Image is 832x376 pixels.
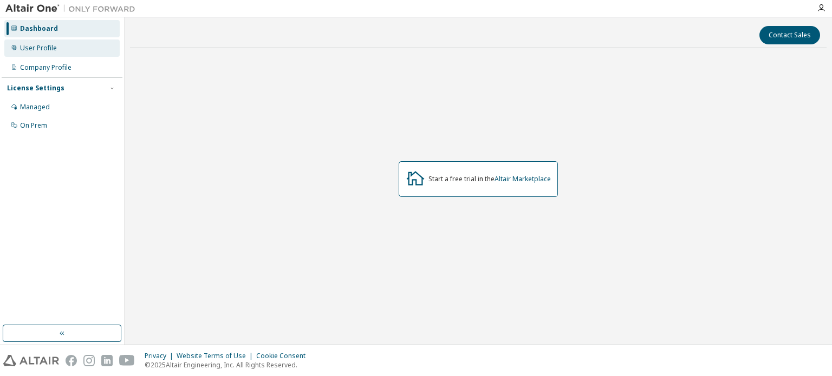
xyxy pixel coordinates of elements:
div: Dashboard [20,24,58,33]
img: Altair One [5,3,141,14]
div: Privacy [145,352,177,360]
img: youtube.svg [119,355,135,366]
div: Company Profile [20,63,71,72]
div: On Prem [20,121,47,130]
img: facebook.svg [66,355,77,366]
div: Managed [20,103,50,111]
div: Start a free trial in the [428,175,551,183]
div: Cookie Consent [256,352,312,360]
img: altair_logo.svg [3,355,59,366]
img: instagram.svg [83,355,95,366]
div: Website Terms of Use [177,352,256,360]
button: Contact Sales [759,26,820,44]
img: linkedin.svg [101,355,113,366]
div: License Settings [7,84,64,93]
div: User Profile [20,44,57,52]
a: Altair Marketplace [495,174,551,183]
p: © 2025 Altair Engineering, Inc. All Rights Reserved. [145,360,312,370]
